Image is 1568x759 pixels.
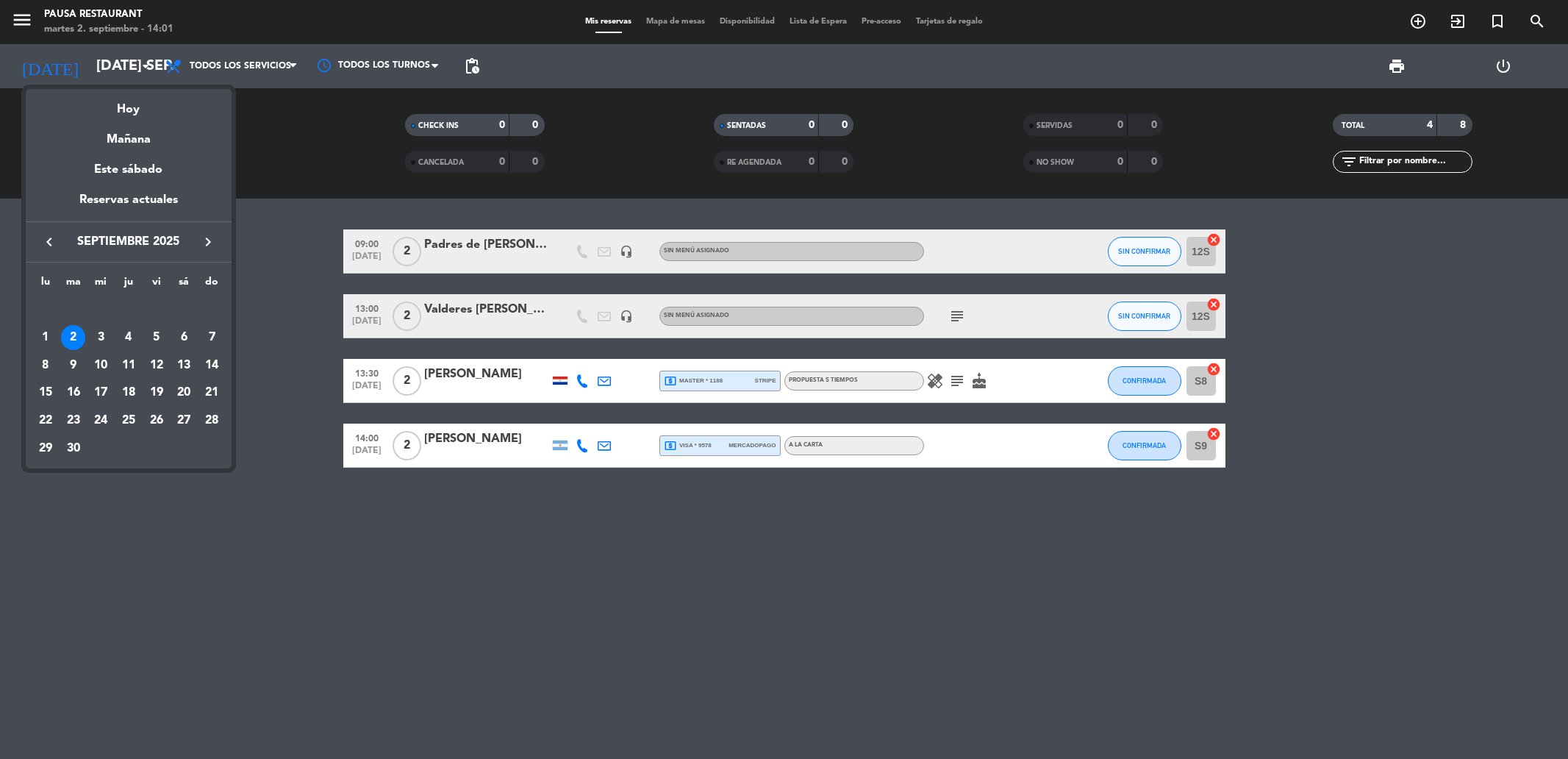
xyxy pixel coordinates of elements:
[61,408,86,433] div: 23
[144,325,169,350] div: 5
[144,408,169,433] div: 26
[144,353,169,378] div: 12
[171,407,198,435] td: 27 de septiembre de 2025
[26,190,232,221] div: Reservas actuales
[171,324,198,352] td: 6 de septiembre de 2025
[61,353,86,378] div: 9
[116,353,141,378] div: 11
[198,407,226,435] td: 28 de septiembre de 2025
[32,296,226,324] td: SEP.
[62,232,195,252] span: septiembre 2025
[171,353,196,378] div: 13
[60,407,87,435] td: 23 de septiembre de 2025
[198,324,226,352] td: 7 de septiembre de 2025
[115,274,143,296] th: jueves
[60,352,87,379] td: 9 de septiembre de 2025
[143,379,171,407] td: 19 de septiembre de 2025
[143,407,171,435] td: 26 de septiembre de 2025
[32,274,60,296] th: lunes
[171,379,198,407] td: 20 de septiembre de 2025
[87,379,115,407] td: 17 de septiembre de 2025
[61,325,86,350] div: 2
[32,324,60,352] td: 1 de septiembre de 2025
[198,274,226,296] th: domingo
[144,380,169,405] div: 19
[60,274,87,296] th: martes
[26,119,232,149] div: Mañana
[33,380,58,405] div: 15
[116,408,141,433] div: 25
[33,408,58,433] div: 22
[88,353,113,378] div: 10
[26,89,232,119] div: Hoy
[33,325,58,350] div: 1
[115,379,143,407] td: 18 de septiembre de 2025
[143,352,171,379] td: 12 de septiembre de 2025
[60,324,87,352] td: 2 de septiembre de 2025
[60,435,87,463] td: 30 de septiembre de 2025
[61,380,86,405] div: 16
[199,353,224,378] div: 14
[60,379,87,407] td: 16 de septiembre de 2025
[195,232,221,252] button: keyboard_arrow_right
[115,407,143,435] td: 25 de septiembre de 2025
[171,274,198,296] th: sábado
[32,435,60,463] td: 29 de septiembre de 2025
[115,324,143,352] td: 4 de septiembre de 2025
[33,353,58,378] div: 8
[199,233,217,251] i: keyboard_arrow_right
[32,379,60,407] td: 15 de septiembre de 2025
[171,380,196,405] div: 20
[88,408,113,433] div: 24
[143,274,171,296] th: viernes
[171,408,196,433] div: 27
[115,352,143,379] td: 11 de septiembre de 2025
[32,407,60,435] td: 22 de septiembre de 2025
[61,436,86,461] div: 30
[36,232,62,252] button: keyboard_arrow_left
[32,352,60,379] td: 8 de septiembre de 2025
[116,380,141,405] div: 18
[88,380,113,405] div: 17
[199,325,224,350] div: 7
[199,408,224,433] div: 28
[88,325,113,350] div: 3
[116,325,141,350] div: 4
[87,274,115,296] th: miércoles
[198,379,226,407] td: 21 de septiembre de 2025
[87,407,115,435] td: 24 de septiembre de 2025
[87,324,115,352] td: 3 de septiembre de 2025
[171,352,198,379] td: 13 de septiembre de 2025
[199,380,224,405] div: 21
[26,149,232,190] div: Este sábado
[40,233,58,251] i: keyboard_arrow_left
[87,352,115,379] td: 10 de septiembre de 2025
[198,352,226,379] td: 14 de septiembre de 2025
[33,436,58,461] div: 29
[143,324,171,352] td: 5 de septiembre de 2025
[171,325,196,350] div: 6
